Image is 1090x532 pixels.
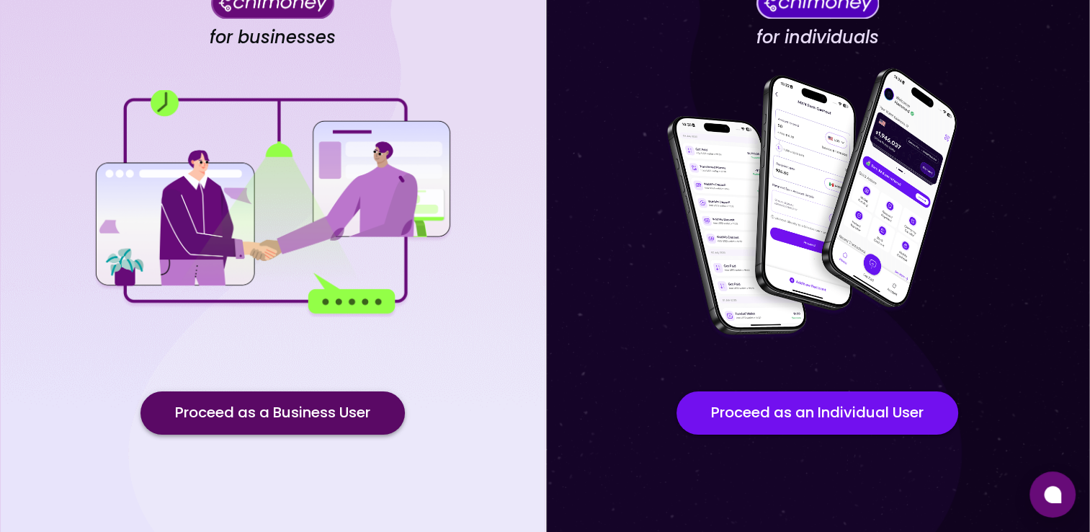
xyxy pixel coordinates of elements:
button: Open chat window [1029,471,1076,518]
img: for individuals [638,60,998,348]
h4: for businesses [210,27,336,48]
button: Proceed as an Individual User [676,391,958,435]
h4: for individuals [756,27,879,48]
img: for businesses [92,90,452,317]
button: Proceed as a Business User [140,391,405,435]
